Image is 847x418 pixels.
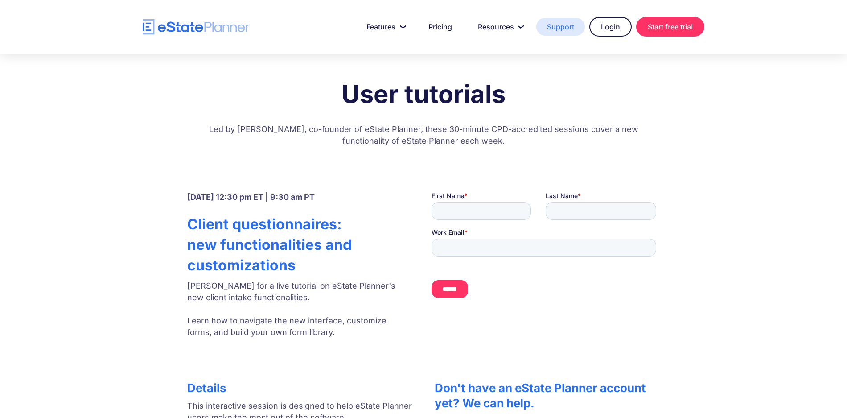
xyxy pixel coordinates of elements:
[435,381,660,411] h4: Don't have an eState Planner account yet? We can help.
[187,381,412,396] h4: Details
[432,191,660,313] iframe: Form 0
[418,18,463,36] a: Pricing
[589,17,632,37] a: Login
[356,18,413,36] a: Features
[187,215,352,274] strong: Client questionnaires: new functionalities and customizations
[636,17,704,37] a: Start free trial
[187,192,315,202] strong: [DATE] 12:30 pm ET | 9:30 am PT
[201,115,646,160] p: Led by [PERSON_NAME], co-founder of eState Planner, these 30-minute CPD-accredited sessions cover...
[467,18,532,36] a: Resources
[536,18,585,36] a: Support
[187,280,409,338] p: [PERSON_NAME] for a live tutorial on eState Planner's new client intake functionalities. Learn ho...
[143,19,250,35] a: home
[341,79,506,109] strong: User tutorials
